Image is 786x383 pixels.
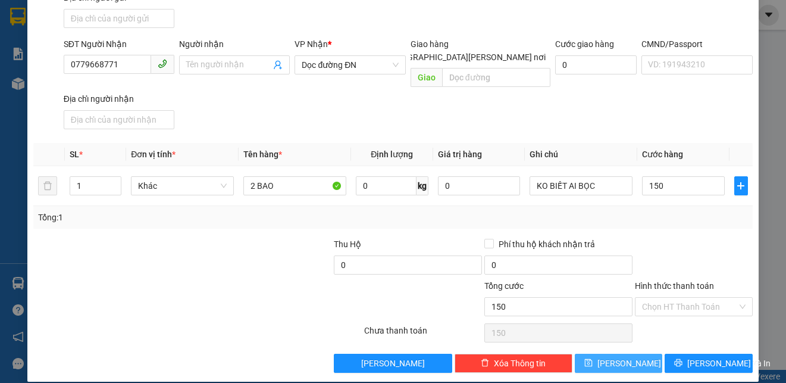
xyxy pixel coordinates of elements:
button: deleteXóa Thông tin [455,354,572,373]
span: Cước hàng [642,150,683,159]
span: Giao [411,68,442,87]
span: Giao hàng [411,39,449,49]
div: CMND/Passport [641,38,752,51]
span: Dọc đường ĐN [302,56,398,74]
label: Hình thức thanh toán [635,281,714,291]
span: Thu Hộ [334,239,361,249]
button: save[PERSON_NAME] [575,354,663,373]
input: Địa chỉ của người nhận [64,110,174,129]
div: Tổng: 1 [38,211,304,224]
span: Định lượng [371,150,413,159]
span: [GEOGRAPHIC_DATA][PERSON_NAME] nơi [383,51,550,64]
span: VP Nhận [295,39,328,49]
div: Người nhận [179,38,290,51]
input: Địa chỉ của người gửi [64,9,174,28]
button: plus [734,176,748,195]
span: save [584,359,593,368]
button: delete [38,176,57,195]
span: Đơn vị tính [131,150,176,159]
div: Địa chỉ người nhận [64,92,174,105]
span: SL [70,150,79,159]
input: Cước giao hàng [555,55,637,74]
div: SĐT Người Nhận [64,38,174,51]
input: VD: Bàn, Ghế [243,176,346,195]
button: printer[PERSON_NAME] và In [665,354,753,373]
span: Tên hàng [243,150,282,159]
span: Tổng cước [484,281,524,291]
span: plus [735,181,747,191]
label: Cước giao hàng [555,39,614,49]
span: [PERSON_NAME] [597,357,661,370]
span: delete [481,359,489,368]
div: Chưa thanh toán [363,324,483,345]
span: Xóa Thông tin [494,357,546,370]
span: printer [674,359,682,368]
input: Dọc đường [442,68,550,87]
input: Ghi Chú [530,176,632,195]
input: 0 [438,176,521,195]
span: Khác [138,177,227,195]
span: Giá trị hàng [438,150,482,159]
span: phone [158,59,167,68]
span: Phí thu hộ khách nhận trả [494,238,600,251]
th: Ghi chú [525,143,637,166]
span: user-add [273,60,283,70]
span: kg [417,176,428,195]
span: [PERSON_NAME] [361,357,425,370]
button: [PERSON_NAME] [334,354,452,373]
span: [PERSON_NAME] và In [687,357,771,370]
